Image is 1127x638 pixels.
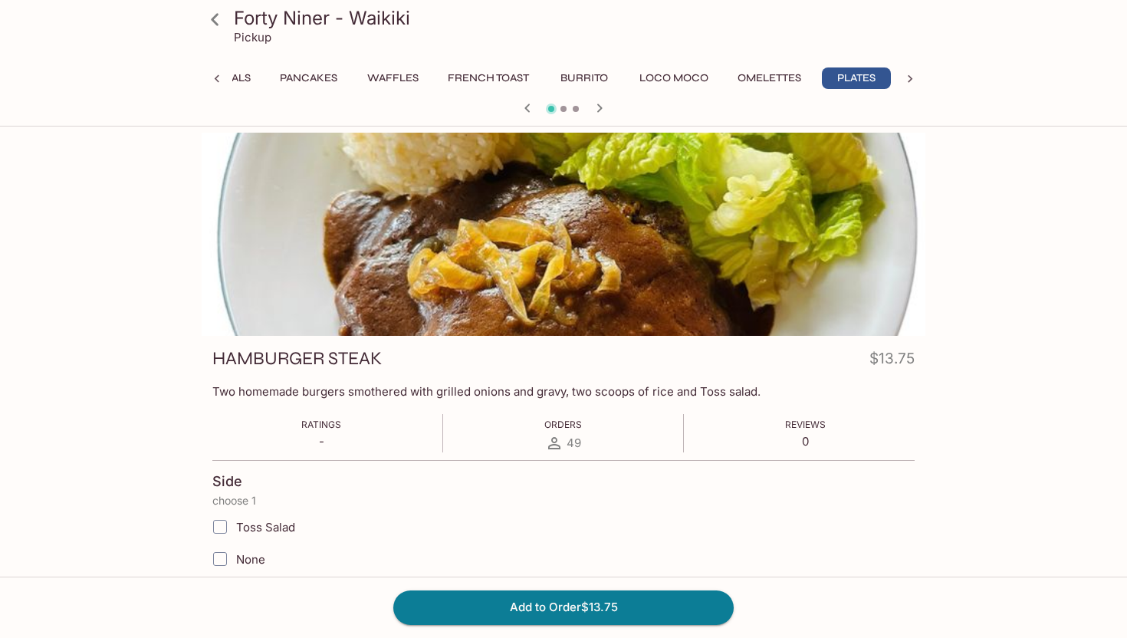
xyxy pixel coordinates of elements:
div: HAMBURGER STEAK [202,133,925,336]
span: 49 [567,436,581,450]
span: Orders [544,419,582,430]
p: - [301,434,341,449]
button: Omelettes [729,67,810,89]
h3: Forty Niner - Waikiki [234,6,919,30]
p: 0 [785,434,826,449]
button: French Toast [439,67,537,89]
span: Ratings [301,419,341,430]
h4: $13.75 [869,347,915,377]
span: Toss Salad [236,520,295,534]
p: Pickup [234,30,271,44]
button: Plates [822,67,891,89]
p: choose 1 [212,495,915,507]
button: Add to Order$13.75 [393,590,734,624]
h4: Side [212,473,242,490]
span: None [236,552,265,567]
h3: HAMBURGER STEAK [212,347,382,370]
button: Loco Moco [631,67,717,89]
span: Reviews [785,419,826,430]
button: Pancakes [271,67,346,89]
button: Waffles [358,67,427,89]
p: Two homemade burgers smothered with grilled onions and gravy, two scoops of rice and Toss salad. [212,384,915,399]
button: Burrito [550,67,619,89]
